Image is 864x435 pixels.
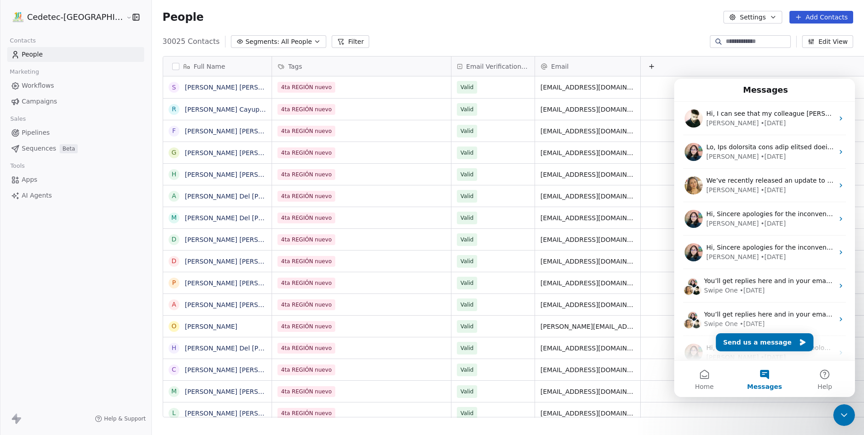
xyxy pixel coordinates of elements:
button: Add Contacts [789,11,853,24]
img: Harinder avatar [9,240,20,251]
img: Harinder avatar [9,206,20,217]
span: 4ta REGIÓN nuevo [277,364,335,375]
button: Edit View [802,35,853,48]
iframe: Intercom live chat [833,404,855,426]
span: [EMAIL_ADDRESS][DOMAIN_NAME] [540,148,635,157]
button: Help [121,282,181,318]
span: Messages [73,305,108,311]
span: 30025 Contacts [163,36,220,47]
a: [PERSON_NAME] Del [PERSON_NAME] [185,345,305,352]
span: [EMAIL_ADDRESS][DOMAIN_NAME] [540,213,635,222]
img: Mrinal avatar [13,199,24,210]
span: [EMAIL_ADDRESS][DOMAIN_NAME] [540,300,635,309]
div: C [172,365,176,374]
span: Valid [460,127,474,136]
div: • [DATE] [86,140,112,150]
span: Sales [6,112,30,126]
span: 4ta REGIÓN nuevo [277,191,335,202]
span: Full Name [194,62,225,71]
a: [PERSON_NAME] [PERSON_NAME] Curilem Calfuman [185,388,351,395]
button: Cedetec-[GEOGRAPHIC_DATA] [11,9,120,25]
span: [EMAIL_ADDRESS][DOMAIN_NAME] [540,235,635,244]
a: [PERSON_NAME] Del [PERSON_NAME] [185,193,305,200]
img: Mrinal avatar [13,232,24,243]
span: Valid [460,105,474,114]
span: Help [143,305,158,311]
div: • [DATE] [86,107,112,116]
span: Valid [460,235,474,244]
img: Profile image for Mrinal [10,265,28,283]
span: AI Agents [22,191,52,200]
a: [PERSON_NAME] Cayupán [PERSON_NAME] [185,106,322,113]
a: [PERSON_NAME] Del [PERSON_NAME] [185,214,305,222]
a: [PERSON_NAME] [PERSON_NAME] [185,410,292,417]
span: Beta [60,144,78,153]
span: Valid [460,148,474,157]
div: [PERSON_NAME] [32,40,85,49]
span: All People [281,37,312,47]
div: P [172,278,175,288]
span: 4ta REGIÓN nuevo [277,126,335,137]
span: [EMAIL_ADDRESS][DOMAIN_NAME] [540,365,635,374]
span: Help & Support [104,415,146,422]
div: M [171,213,177,222]
span: [EMAIL_ADDRESS][DOMAIN_NAME] [540,409,635,418]
span: Cedetec-[GEOGRAPHIC_DATA] [27,11,124,23]
span: Valid [460,257,474,266]
img: Profile image for Mrinal [10,131,28,149]
div: Full Name [163,57,272,76]
div: Email [535,57,640,76]
a: [PERSON_NAME] [PERSON_NAME] [185,366,292,374]
span: 4ta REGIÓN nuevo [277,234,335,245]
div: A [172,300,176,309]
a: [PERSON_NAME] [PERSON_NAME] [185,128,292,135]
a: AI Agents [7,188,144,203]
a: [PERSON_NAME] [PERSON_NAME] [185,149,292,156]
span: [PERSON_NAME][EMAIL_ADDRESS][DOMAIN_NAME] [540,322,635,331]
span: You’ll get replies here and in your email: ✉️ [EMAIL_ADDRESS][DOMAIN_NAME] Our usual reply time 🕒... [30,199,376,206]
span: Home [21,305,39,311]
div: • [DATE] [86,40,112,49]
span: 4ta REGIÓN nuevo [277,386,335,397]
span: Campaigns [22,97,57,106]
div: F [172,126,176,136]
button: Settings [723,11,782,24]
a: People [7,47,144,62]
span: Marketing [6,65,43,79]
img: Profile image for Harinder [10,98,28,116]
a: SequencesBeta [7,141,144,156]
span: 4ta REGIÓN nuevo [277,321,335,332]
img: Siddarth avatar [17,240,28,251]
a: Campaigns [7,94,144,109]
span: Valid [460,322,474,331]
button: Filter [332,35,369,48]
div: R [172,104,176,114]
span: 4ta REGIÓN nuevo [277,82,335,93]
div: M [171,387,177,396]
a: [PERSON_NAME] [PERSON_NAME] [185,171,292,178]
span: [EMAIL_ADDRESS][DOMAIN_NAME] [540,83,635,92]
span: [EMAIL_ADDRESS][DOMAIN_NAME] [540,279,635,288]
div: D [171,256,176,266]
div: Swipe One [30,207,64,217]
span: 4ta REGIÓN nuevo [277,343,335,354]
span: Apps [22,175,38,184]
a: Help & Support [95,415,146,422]
span: Valid [460,192,474,201]
div: • [DATE] [86,73,112,83]
span: [EMAIL_ADDRESS][DOMAIN_NAME] [540,344,635,353]
div: [PERSON_NAME] [32,73,85,83]
div: D [171,235,176,244]
iframe: Intercom live chat [674,79,855,397]
img: Profile image for Mrinal [10,165,28,183]
div: • [DATE] [66,207,91,217]
img: Siddarth avatar [17,206,28,217]
a: Pipelines [7,125,144,140]
span: Segments: [245,37,279,47]
span: Hi, I can see that my colleague [PERSON_NAME] has responded to you closing this duplicate thread. [32,31,349,38]
img: Profile image for Mrinal [10,64,28,82]
span: [EMAIL_ADDRESS][DOMAIN_NAME] [540,170,635,179]
span: Contacts [6,34,40,47]
div: [PERSON_NAME] [32,174,85,183]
